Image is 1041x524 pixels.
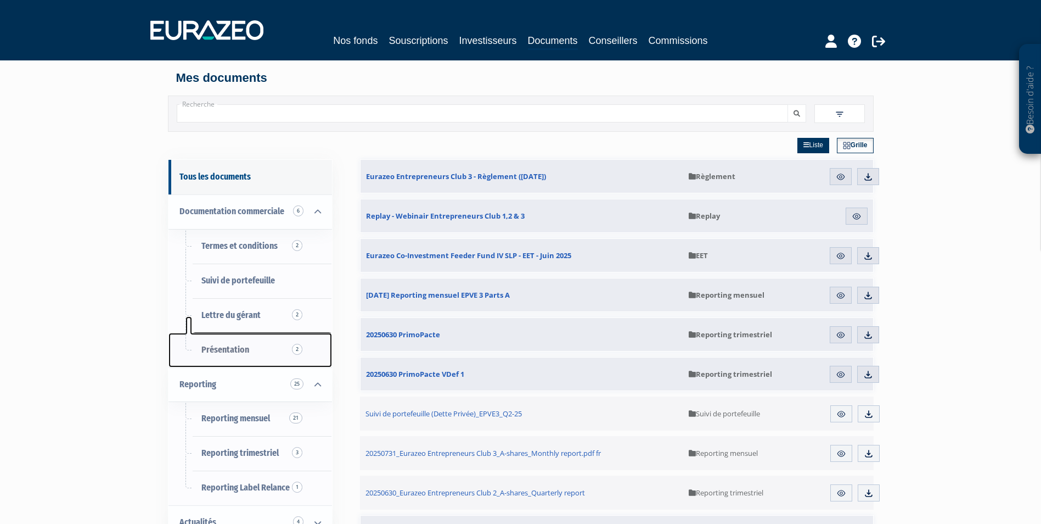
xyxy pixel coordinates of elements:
a: Nos fonds [333,33,378,48]
img: 1732889491-logotype_eurazeo_blanc_rvb.png [150,20,263,40]
img: filter.svg [835,109,845,119]
span: 20250630 PrimoPacte [366,330,440,339]
a: Lettre du gérant2 [168,298,332,333]
a: Reporting mensuel21 [168,402,332,436]
input: Recherche [177,104,788,122]
a: 20250630_Eurazeo Entrepreneurs Club 2_A-shares_Quarterly report [360,476,684,510]
img: eye.svg [836,291,846,300]
span: 3 [292,447,302,458]
a: Liste [797,138,829,153]
span: 6 [293,205,303,216]
a: Conseillers [589,33,638,48]
span: 20250630_Eurazeo Entrepreneurs Club 2_A-shares_Quarterly report [365,488,585,498]
a: Termes et conditions2 [168,229,332,264]
a: Reporting Label Relance1 [168,471,332,505]
span: Replay [689,211,720,221]
span: [DATE] Reporting mensuel EPVE 3 Parts A [366,290,510,300]
img: download.svg [863,330,873,340]
h4: Mes documents [176,71,865,85]
span: Eurazeo Entrepreneurs Club 3 - Règlement ([DATE]) [366,171,546,181]
a: Commissions [649,33,708,48]
img: eye.svg [836,370,846,380]
span: Reporting [179,379,216,389]
img: download.svg [863,291,873,300]
a: Tous les documents [168,160,332,194]
a: Présentation2 [168,333,332,367]
a: Reporting 25 [168,367,332,402]
span: Reporting mensuel [689,290,764,300]
a: [DATE] Reporting mensuel EPVE 3 Parts A [361,278,683,311]
img: eye.svg [836,172,846,182]
img: eye.svg [836,409,846,419]
span: Reporting Label Relance [201,482,290,493]
a: 20250630 PrimoPacte [361,318,683,351]
span: Reporting trimestriel [689,369,772,379]
span: Présentation [201,344,249,355]
a: Suivi de portefeuille (Dette Privée)_EPVE3_Q2-25 [360,397,684,431]
img: eye.svg [836,251,846,261]
img: eye.svg [836,488,846,498]
span: 20250630 PrimoPacte VDef 1 [366,369,464,379]
img: download.svg [863,370,873,380]
img: download.svg [863,172,873,182]
p: Besoin d'aide ? [1024,50,1037,149]
span: 21 [289,412,302,423]
img: download.svg [864,488,874,498]
img: grid.svg [843,142,851,149]
a: 20250630 PrimoPacte VDef 1 [361,358,683,391]
a: Grille [837,138,874,153]
span: 1 [292,482,302,493]
a: Replay - Webinair Entrepreneurs Club 1,2 & 3 [361,199,683,232]
span: Reporting trimestriel [689,330,772,339]
span: Reporting trimestriel [689,488,763,498]
img: eye.svg [836,449,846,459]
span: 25 [290,378,303,389]
span: Suivi de portefeuille [201,275,275,286]
img: download.svg [864,409,874,419]
a: 20250731_Eurazeo Entrepreneurs Club 3_A-shares_Monthly report.pdf fr [360,436,684,470]
img: eye.svg [852,211,862,221]
span: Lettre du gérant [201,310,261,320]
span: Replay - Webinair Entrepreneurs Club 1,2 & 3 [366,211,525,221]
img: download.svg [864,449,874,459]
a: Souscriptions [389,33,448,48]
span: Termes et conditions [201,241,278,251]
span: 2 [292,240,302,251]
img: eye.svg [836,330,846,340]
a: Eurazeo Entrepreneurs Club 3 - Règlement ([DATE]) [361,160,683,193]
span: Suivi de portefeuille (Dette Privée)_EPVE3_Q2-25 [365,409,522,419]
a: Documents [528,33,578,50]
a: Reporting trimestriel3 [168,436,332,471]
a: Eurazeo Co-Investment Feeder Fund IV SLP - EET - Juin 2025 [361,239,683,272]
span: Reporting mensuel [201,413,270,423]
span: 2 [292,309,302,320]
span: Reporting mensuel [689,448,758,458]
a: Investisseurs [459,33,516,48]
a: Suivi de portefeuille [168,264,332,298]
span: Règlement [689,171,735,181]
img: download.svg [863,251,873,261]
a: Documentation commerciale 6 [168,194,332,229]
span: Reporting trimestriel [201,448,279,458]
span: Documentation commerciale [179,206,284,216]
span: EET [689,250,708,260]
span: Eurazeo Co-Investment Feeder Fund IV SLP - EET - Juin 2025 [366,250,571,260]
span: 2 [292,344,302,355]
span: Suivi de portefeuille [689,409,760,419]
span: 20250731_Eurazeo Entrepreneurs Club 3_A-shares_Monthly report.pdf fr [365,448,601,458]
